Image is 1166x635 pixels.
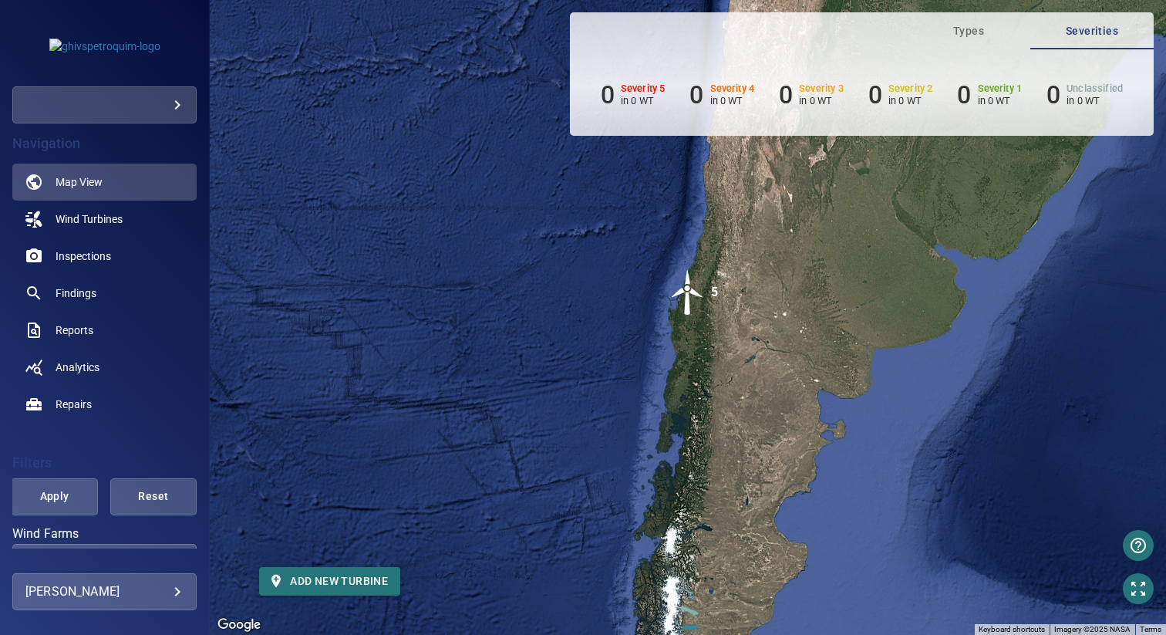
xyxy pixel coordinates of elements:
span: Repairs [56,397,92,412]
a: Terms (opens in new tab) [1140,625,1161,633]
h6: Severity 4 [710,83,755,94]
p: in 0 WT [799,95,844,106]
p: in 0 WT [978,95,1023,106]
span: Add new turbine [271,572,388,591]
a: Open this area in Google Maps (opens a new window) [214,615,265,635]
img: windFarmIcon.svg [665,269,711,316]
li: Severity 1 [957,80,1022,110]
li: Severity Unclassified [1046,80,1123,110]
a: repairs noActive [12,386,197,423]
span: Wind Turbines [56,211,123,227]
span: Inspections [56,248,111,264]
h6: Unclassified [1067,83,1123,94]
span: Types [916,22,1021,41]
button: Add new turbine [259,567,400,596]
h6: Severity 2 [888,83,933,94]
img: ghivspetroquim-logo [49,39,160,54]
h6: 0 [957,80,971,110]
button: Reset [110,478,197,515]
span: Reports [56,323,93,338]
p: in 0 WT [1067,95,1123,106]
span: Apply [30,487,78,506]
h6: 0 [689,80,703,110]
a: reports noActive [12,312,197,349]
div: ghivspetroquim [12,86,197,123]
button: Keyboard shortcuts [979,624,1045,635]
a: windturbines noActive [12,201,197,238]
p: in 0 WT [888,95,933,106]
span: Map View [56,174,103,190]
li: Severity 5 [601,80,666,110]
button: Apply [11,478,97,515]
span: Severities [1040,22,1144,41]
p: in 0 WT [621,95,666,106]
span: Reset [130,487,177,506]
li: Severity 2 [868,80,933,110]
div: 5 [711,269,718,316]
h6: 0 [779,80,793,110]
h6: Severity 5 [621,83,666,94]
a: map active [12,164,197,201]
h6: Severity 1 [978,83,1023,94]
h6: 0 [868,80,882,110]
span: Findings [56,285,96,301]
div: [PERSON_NAME] [25,579,184,604]
li: Severity 4 [689,80,754,110]
a: analytics noActive [12,349,197,386]
h4: Filters [12,455,197,471]
li: Severity 3 [779,80,844,110]
h6: 0 [1046,80,1060,110]
a: inspections noActive [12,238,197,275]
a: findings noActive [12,275,197,312]
p: in 0 WT [710,95,755,106]
label: Wind Farms [12,528,197,540]
gmp-advanced-marker: 5 [665,269,711,318]
h6: 0 [601,80,615,110]
h4: Navigation [12,136,197,151]
div: Wind Farms [12,544,197,581]
img: Google [214,615,265,635]
span: Imagery ©2025 NASA [1054,625,1131,633]
h6: Severity 3 [799,83,844,94]
span: Analytics [56,360,99,375]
